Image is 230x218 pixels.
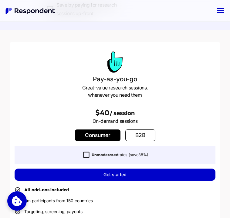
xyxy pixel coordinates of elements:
h3: Pay-as-you-go [15,74,215,84]
div: menu [216,6,225,16]
img: Untitled UI logotext [5,7,56,15]
div: rates (save ) [92,152,148,158]
span: 38% [138,153,147,157]
li: Targeting, screening, payouts [15,207,83,216]
li: 3m participants from 150 countries [15,196,93,205]
p: On-demand sessions [15,117,215,125]
strong: All add-ons included [24,187,69,192]
a: Consumer [75,129,120,141]
a: home [5,7,56,15]
span: / session [110,110,135,116]
a: b2b [125,129,155,141]
strong: Unmoderated [92,153,118,157]
span: $40 [95,109,110,117]
a: Get started [15,169,215,181]
p: Great-value research sessions, whenever you need them [15,84,215,99]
